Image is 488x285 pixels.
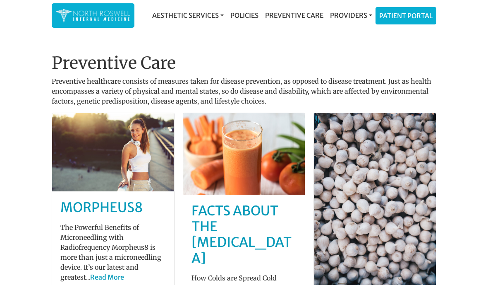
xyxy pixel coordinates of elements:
[262,7,327,24] a: Preventive Care
[52,53,436,73] h1: Preventive Care
[52,76,436,106] p: Preventive healthcare consists of measures taken for disease prevention, as opposed to disease tr...
[60,222,166,282] p: The Powerful Benefits of Microneedling with Radiofrequency Morpheus8 is more than just a micronee...
[56,7,130,24] img: North Roswell Internal Medicine
[149,7,227,24] a: Aesthetic Services
[90,273,124,281] a: Read More
[183,113,305,195] img: post-default-1.jpg
[227,7,262,24] a: Policies
[376,7,436,24] a: Patient Portal
[191,203,292,267] a: Facts About The [MEDICAL_DATA]
[327,7,376,24] a: Providers
[60,199,143,216] a: MORPHEUS8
